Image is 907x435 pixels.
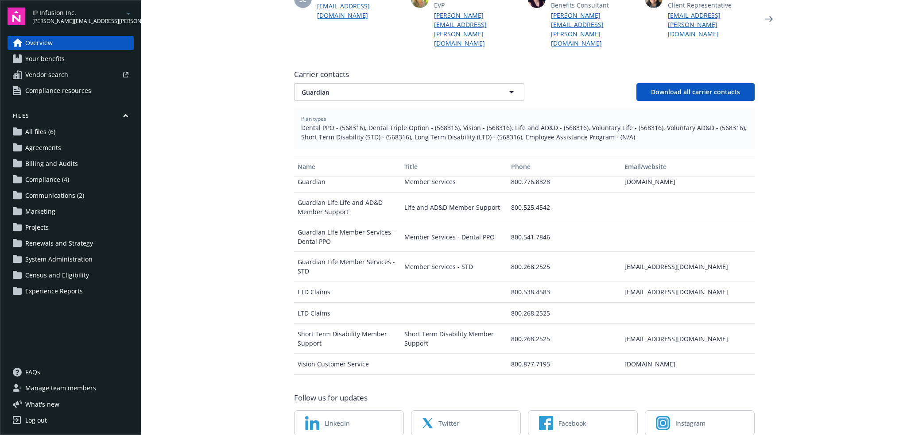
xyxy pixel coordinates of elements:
[621,156,754,177] button: Email/website
[401,324,508,354] div: Short Term Disability Member Support
[434,11,521,48] a: [PERSON_NAME][EMAIL_ADDRESS][PERSON_NAME][DOMAIN_NAME]
[621,281,754,303] div: [EMAIL_ADDRESS][DOMAIN_NAME]
[294,222,401,252] div: Guardian Life Member Services - Dental PPO
[294,354,401,375] div: Vision Customer Service
[325,419,350,428] span: LinkedIn
[401,156,508,177] button: Title
[8,125,134,139] a: All files (6)
[25,36,53,50] span: Overview
[32,8,123,17] span: IP Infusion Inc.
[301,123,748,142] span: Dental PPO - (568316), Dental Triple Option - (568316), Vision - (568316), Life and AD&D - (56831...
[551,0,638,10] span: Benefits Consultant
[8,112,134,123] button: Files
[294,324,401,354] div: Short Term Disability Member Support
[25,413,47,427] div: Log out
[621,252,754,281] div: [EMAIL_ADDRESS][DOMAIN_NAME]
[508,354,621,375] div: 800.877.7195
[621,171,754,192] div: [DOMAIN_NAME]
[8,204,134,219] a: Marketing
[668,11,755,38] a: [EMAIL_ADDRESS][PERSON_NAME][DOMAIN_NAME]
[8,8,25,25] img: navigator-logo.svg
[762,12,776,26] a: Next
[8,365,134,379] a: FAQs
[294,393,368,403] span: Follow us for updates
[25,220,49,235] span: Projects
[294,83,524,101] button: Guardian
[434,0,521,10] span: EVP
[508,281,621,303] div: 800.538.4583
[8,236,134,250] a: Renewals and Strategy
[123,8,134,19] a: arrowDropDown
[294,303,401,324] div: LTD Claims
[621,354,754,375] div: [DOMAIN_NAME]
[438,419,459,428] span: Twitter
[621,324,754,354] div: [EMAIL_ADDRESS][DOMAIN_NAME]
[401,192,508,222] div: Life and AD&D Member Support
[508,324,621,354] div: 800.268.2525
[8,173,134,187] a: Compliance (4)
[8,381,134,395] a: Manage team members
[25,125,55,139] span: All files (6)
[8,141,134,155] a: Agreements
[675,419,705,428] span: Instagram
[25,268,89,282] span: Census and Eligibility
[401,171,508,192] div: Member Services
[25,400,59,409] span: What ' s new
[508,252,621,281] div: 800.268.2525
[294,192,401,222] div: Guardian Life Life and AD&D Member Support
[508,303,621,324] div: 800.268.2525
[511,162,617,171] div: Phone
[8,220,134,235] a: Projects
[294,69,755,80] span: Carrier contacts
[294,281,401,303] div: LTD Claims
[25,157,78,171] span: Billing and Audits
[8,400,74,409] button: What's new
[8,84,134,98] a: Compliance resources
[8,36,134,50] a: Overview
[25,236,93,250] span: Renewals and Strategy
[551,11,638,48] a: [PERSON_NAME][EMAIL_ADDRESS][PERSON_NAME][DOMAIN_NAME]
[25,252,93,266] span: System Administration
[25,365,40,379] span: FAQs
[8,189,134,203] a: Communications (2)
[25,284,83,298] span: Experience Reports
[508,156,621,177] button: Phone
[651,88,740,96] span: Download all carrier contacts
[404,162,504,171] div: Title
[298,162,397,171] div: Name
[317,1,404,20] a: [EMAIL_ADDRESS][DOMAIN_NAME]
[8,252,134,266] a: System Administration
[8,268,134,282] a: Census and Eligibility
[294,171,401,192] div: Guardian
[508,171,621,192] div: 800.776.8328
[32,8,134,25] button: IP Infusion Inc.[PERSON_NAME][EMAIL_ADDRESS][PERSON_NAME][DOMAIN_NAME]arrowDropDown
[8,284,134,298] a: Experience Reports
[8,52,134,66] a: Your benefits
[294,156,401,177] button: Name
[668,0,755,10] span: Client Representative
[401,222,508,252] div: Member Services - Dental PPO
[25,173,69,187] span: Compliance (4)
[401,252,508,281] div: Member Services - STD
[624,162,751,171] div: Email/website
[25,381,96,395] span: Manage team members
[25,68,68,82] span: Vendor search
[301,115,748,123] span: Plan types
[636,83,755,101] button: Download all carrier contacts
[8,68,134,82] a: Vendor search
[25,84,91,98] span: Compliance resources
[25,141,61,155] span: Agreements
[508,192,621,222] div: 800.525.4542
[25,204,55,219] span: Marketing
[558,419,586,428] span: Facebook
[25,189,84,203] span: Communications (2)
[294,252,401,281] div: Guardian Life Member Services - STD
[8,157,134,171] a: Billing and Audits
[508,222,621,252] div: 800.541.7846
[302,88,486,97] span: Guardian
[25,52,65,66] span: Your benefits
[32,17,123,25] span: [PERSON_NAME][EMAIL_ADDRESS][PERSON_NAME][DOMAIN_NAME]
